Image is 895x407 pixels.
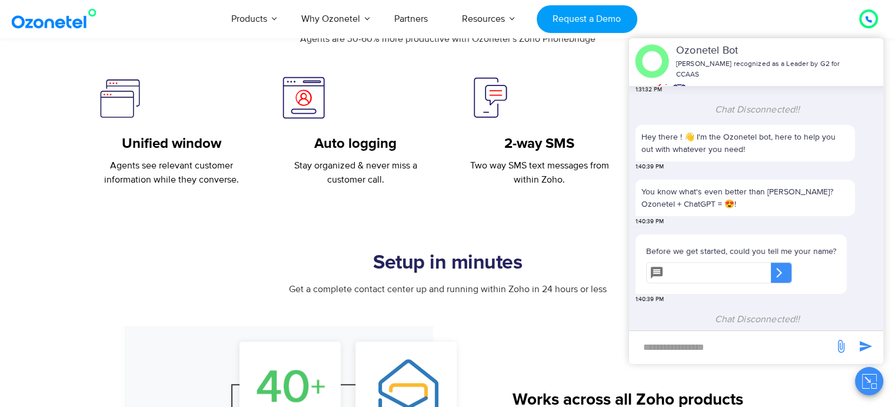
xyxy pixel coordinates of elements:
span: 1:40:39 PM [636,295,664,304]
img: 2-way-sms [465,75,510,120]
p: Before we get started, could you tell me your name? [646,245,836,257]
h5: 2-way SMS [465,135,614,153]
span: Chat Disconnected!! [715,313,800,325]
img: unified window [98,75,142,120]
img: auto-login [281,75,326,120]
h2: Setup in minutes [80,252,816,275]
span: Agents are 30-60% more productive with Ozonetel’s Zoho Phonebridge [300,33,595,45]
span: 1:40:39 PM [636,163,664,171]
p: [PERSON_NAME] recognized as a Leader by G2 for CCAAS [676,59,845,80]
span: Get a complete contact center up and running within Zoho in 24 hours or less [289,283,607,295]
p: Ozonetel Bot [676,43,845,59]
img: header [635,44,669,78]
p: Stay organized & never miss a customer call. [281,158,430,187]
h5: Auto logging [281,135,430,153]
p: Two way SMS text messages from within Zoho. [465,158,614,187]
span: send message [829,335,853,358]
button: Close chat [855,367,883,395]
span: Chat Disconnected!! [715,104,800,115]
p: You know what's even better than [PERSON_NAME]? Ozonetel + ChatGPT = 😍! [641,186,849,210]
span: 1:40:39 PM [636,217,664,226]
h5: Unified window [98,135,247,153]
span: 1:31:32 PM [636,85,662,94]
p: Agents see relevant customer information while they converse. [98,158,247,187]
span: end chat or minimize [846,58,856,67]
span: send message [854,335,877,358]
a: Request a Demo [537,5,637,33]
p: Hey there ! 👋 I'm the Ozonetel bot, here to help you out with whatever you need! [641,131,849,155]
div: new-msg-input [635,337,828,358]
